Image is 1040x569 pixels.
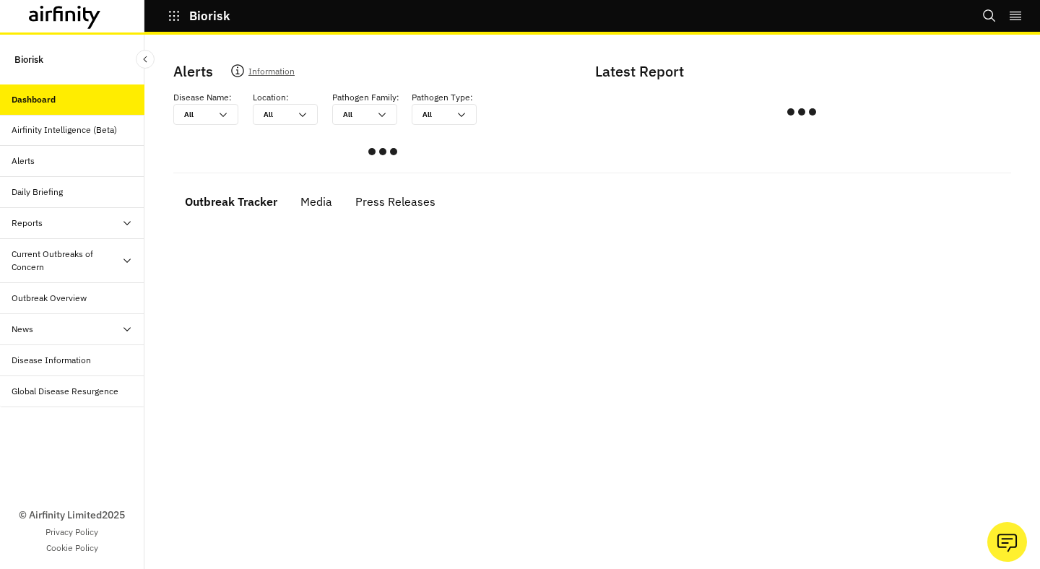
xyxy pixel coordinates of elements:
[19,508,125,523] p: © Airfinity Limited 2025
[189,9,230,22] p: Biorisk
[12,155,35,168] div: Alerts
[12,93,56,106] div: Dashboard
[185,191,277,212] div: Outbreak Tracker
[12,186,63,199] div: Daily Briefing
[12,323,33,336] div: News
[300,191,332,212] div: Media
[12,354,91,367] div: Disease Information
[332,91,399,104] p: Pathogen Family :
[248,64,295,84] p: Information
[45,526,98,539] a: Privacy Policy
[412,91,473,104] p: Pathogen Type :
[14,46,43,73] p: Biorisk
[12,292,87,305] div: Outbreak Overview
[982,4,997,28] button: Search
[12,248,121,274] div: Current Outbreaks of Concern
[355,191,435,212] div: Press Releases
[253,91,289,104] p: Location :
[12,123,117,136] div: Airfinity Intelligence (Beta)
[595,61,1005,82] p: Latest Report
[46,542,98,555] a: Cookie Policy
[136,50,155,69] button: Close Sidebar
[168,4,230,28] button: Biorisk
[987,522,1027,562] button: Ask our analysts
[173,61,213,82] p: Alerts
[12,217,43,230] div: Reports
[173,91,232,104] p: Disease Name :
[12,385,118,398] div: Global Disease Resurgence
